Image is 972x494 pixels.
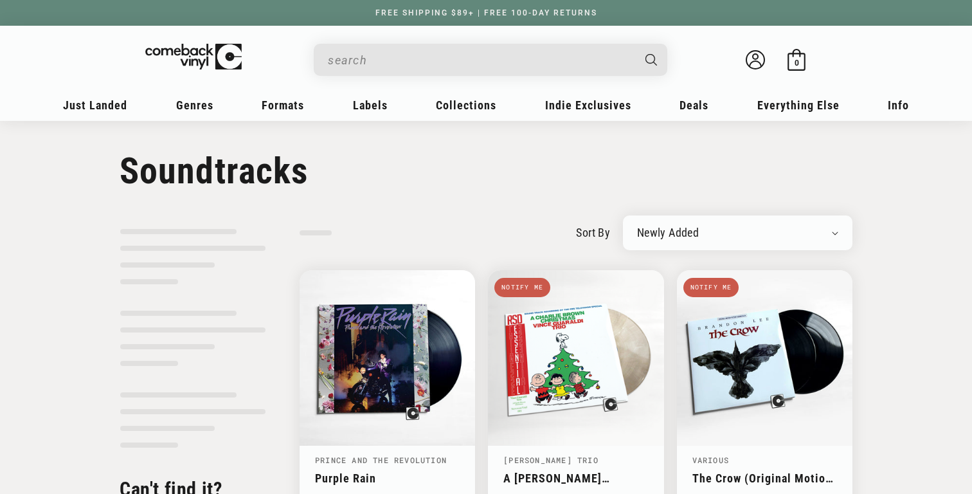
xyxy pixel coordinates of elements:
[634,44,669,76] button: Search
[314,44,667,76] div: Search
[795,58,799,68] span: 0
[315,471,460,485] a: Purple Rain
[503,455,598,465] a: [PERSON_NAME] Trio
[692,471,837,485] a: The Crow (Original Motion Picture Soundtrack)
[63,98,127,112] span: Just Landed
[328,47,633,73] input: search
[315,455,447,465] a: Prince And The Revolution
[436,98,496,112] span: Collections
[176,98,213,112] span: Genres
[679,98,708,112] span: Deals
[888,98,909,112] span: Info
[503,471,648,485] a: A [PERSON_NAME] Christmas
[757,98,840,112] span: Everything Else
[363,8,610,17] a: FREE SHIPPING $89+ | FREE 100-DAY RETURNS
[576,224,610,241] label: sort by
[692,455,729,465] a: Various
[545,98,631,112] span: Indie Exclusives
[262,98,304,112] span: Formats
[353,98,388,112] span: Labels
[120,150,852,192] h1: Soundtracks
